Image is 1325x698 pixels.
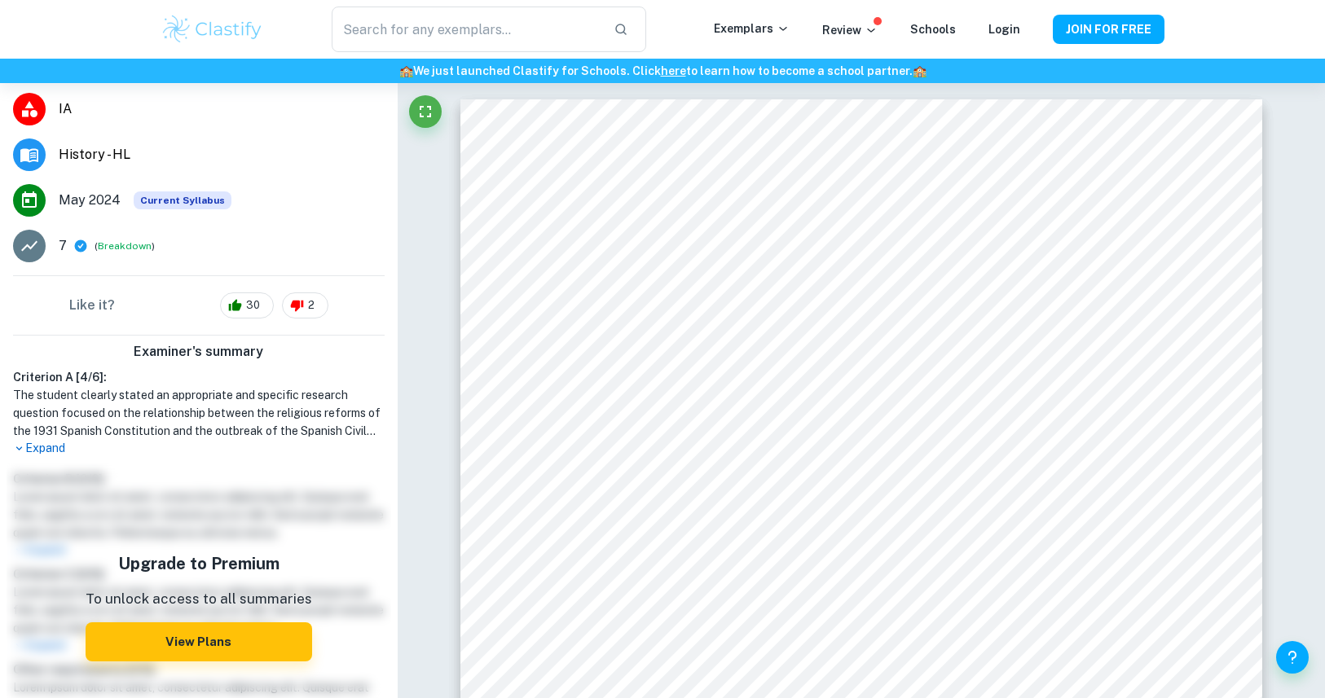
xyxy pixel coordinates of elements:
button: Fullscreen [409,95,442,128]
span: ( ) [95,239,155,254]
h6: Examiner's summary [7,342,391,362]
span: IA [59,99,385,119]
span: 🏫 [913,64,927,77]
button: Help and Feedback [1276,641,1309,674]
p: Exemplars [714,20,790,37]
span: 🏫 [399,64,413,77]
h6: Criterion A [ 4 / 6 ]: [13,368,385,386]
button: JOIN FOR FREE [1053,15,1164,44]
div: 30 [220,292,274,318]
p: Expand [13,440,385,457]
button: Breakdown [98,239,152,253]
div: This exemplar is based on the current syllabus. Feel free to refer to it for inspiration/ideas wh... [134,191,231,209]
p: Review [822,21,878,39]
span: History - HL [59,145,385,165]
p: 7 [59,236,67,256]
span: May 2024 [59,191,121,210]
a: Schools [910,23,956,36]
img: Clastify logo [161,13,264,46]
h1: The student clearly stated an appropriate and specific research question focused on the relations... [13,386,385,440]
h6: Like it? [69,296,115,315]
p: To unlock access to all summaries [86,589,312,610]
h5: Upgrade to Premium [86,551,312,576]
span: 2 [299,297,324,314]
span: 30 [237,297,269,314]
input: Search for any exemplars... [332,7,601,52]
div: 2 [282,292,328,318]
a: Login [988,23,1020,36]
button: View Plans [86,622,312,661]
a: here [661,64,686,77]
span: Current Syllabus [134,191,231,209]
h6: We just launched Clastify for Schools. Click to learn how to become a school partner. [3,62,1322,80]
